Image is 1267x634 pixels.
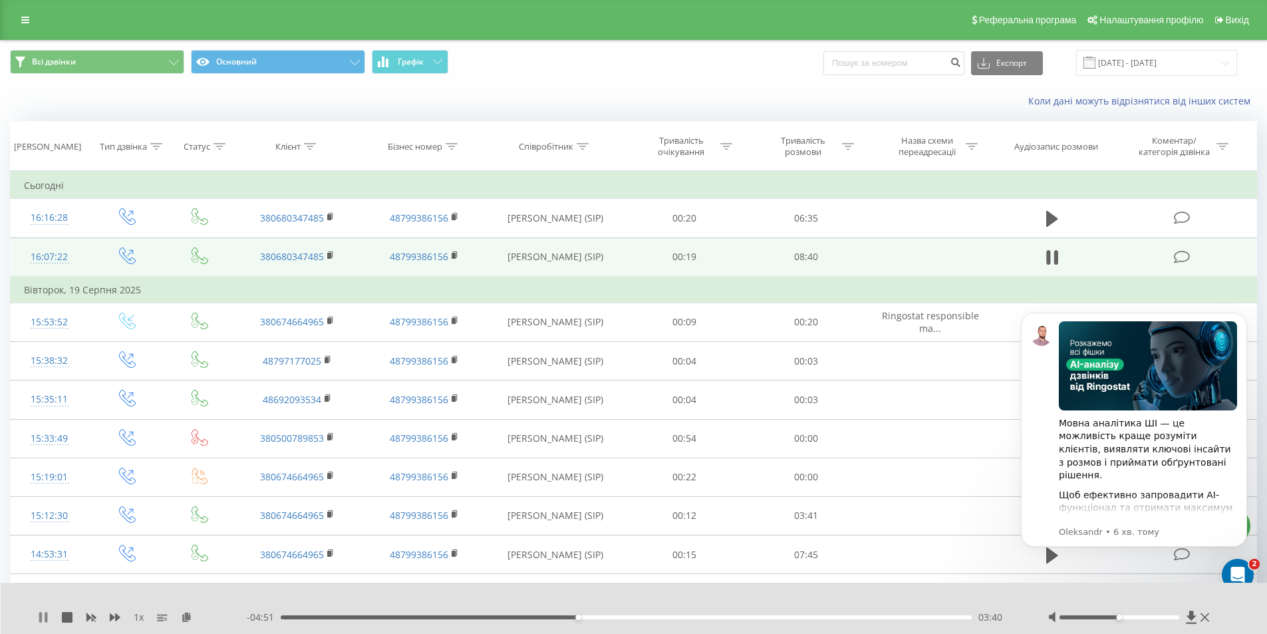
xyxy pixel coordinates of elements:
a: 380674664965 [260,315,324,328]
span: 1 x [134,611,144,624]
a: Коли дані можуть відрізнятися вiд інших систем [1028,94,1257,107]
td: 03:41 [746,496,867,535]
a: 48797177025 [263,355,321,367]
a: 48799386156 [390,250,448,263]
td: 00:03 [746,381,867,419]
a: 380674664965 [260,548,324,561]
div: Бізнес номер [388,141,442,152]
button: Графік [372,50,448,74]
div: Тип дзвінка [100,141,147,152]
a: 380680347485 [260,212,324,224]
td: [PERSON_NAME] (SIP) [488,496,624,535]
a: 380674664965 [260,470,324,483]
td: [PERSON_NAME] (SIP) [488,574,624,613]
div: Клієнт [275,141,301,152]
div: 16:07:22 [24,244,75,270]
td: 06:35 [746,199,867,238]
div: Аудіозапис розмови [1014,141,1098,152]
span: - 04:51 [247,611,281,624]
td: [PERSON_NAME] (SIP) [488,536,624,574]
iframe: Intercom notifications повідомлення [1001,293,1267,598]
td: 00:04 [624,342,746,381]
td: [PERSON_NAME] (SIP) [488,458,624,496]
td: [PERSON_NAME] (SIP) [488,381,624,419]
span: 03:40 [978,611,1002,624]
span: Графік [398,57,424,67]
td: 00:09 [624,303,746,341]
div: Коментар/категорія дзвінка [1135,135,1213,158]
td: 00:20 [746,303,867,341]
td: [PERSON_NAME] (SIP) [488,199,624,238]
td: 00:12 [624,496,746,535]
div: [PERSON_NAME] [14,141,81,152]
a: 48799386156 [390,548,448,561]
input: Пошук за номером [823,51,964,75]
td: 07:45 [746,536,867,574]
div: 15:19:01 [24,464,75,490]
a: 48799386156 [390,509,448,522]
a: 48799386156 [390,355,448,367]
span: Реферальна програма [979,15,1077,25]
a: 380674664965 [260,509,324,522]
div: Тривалість розмови [768,135,839,158]
div: 14:29:50 [24,580,75,606]
span: Всі дзвінки [32,57,76,67]
div: 15:33:49 [24,426,75,452]
div: Статус [184,141,210,152]
a: 380680347485 [260,250,324,263]
td: 00:00 [746,458,867,496]
button: Основний [191,50,365,74]
div: 15:12:30 [24,503,75,529]
td: 00:19 [624,238,746,277]
td: [PERSON_NAME] (SIP) [488,303,624,341]
td: 00:00 [746,419,867,458]
td: [PERSON_NAME] (SIP) [488,342,624,381]
div: 15:53:52 [24,309,75,335]
iframe: Intercom live chat [1222,559,1254,591]
td: 08:40 [746,238,867,277]
td: 00:03 [746,342,867,381]
span: 2 [1249,559,1260,569]
td: Вівторок, 19 Серпня 2025 [11,277,1257,303]
a: 48692093534 [263,393,321,406]
div: Тривалість очікування [646,135,717,158]
td: 00:22 [624,458,746,496]
button: Експорт [971,51,1043,75]
a: 48799386156 [390,315,448,328]
td: Сьогодні [11,172,1257,199]
td: 00:15 [624,536,746,574]
span: Ringostat responsible ma... [882,309,979,334]
div: 16:16:28 [24,205,75,231]
a: 48799386156 [390,432,448,444]
a: 48799386156 [390,393,448,406]
span: Налаштування профілю [1099,15,1203,25]
td: [PERSON_NAME] (SIP) [488,419,624,458]
td: 00:54 [624,419,746,458]
div: 14:53:31 [24,542,75,567]
a: 48799386156 [390,470,448,483]
div: Співробітник [519,141,573,152]
td: [PERSON_NAME] (SIP) [488,238,624,277]
div: Accessibility label [1117,615,1122,620]
button: Всі дзвінки [10,50,184,74]
td: 00:04 [624,381,746,419]
span: Вихід [1226,15,1249,25]
div: Accessibility label [575,615,581,620]
td: 01:24 [624,574,746,613]
a: 48799386156 [390,212,448,224]
td: 00:00 [746,574,867,613]
a: 380500789853 [260,432,324,444]
div: 15:38:32 [24,348,75,374]
td: 00:20 [624,199,746,238]
div: Назва схеми переадресації [891,135,962,158]
div: 15:35:11 [24,387,75,412]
